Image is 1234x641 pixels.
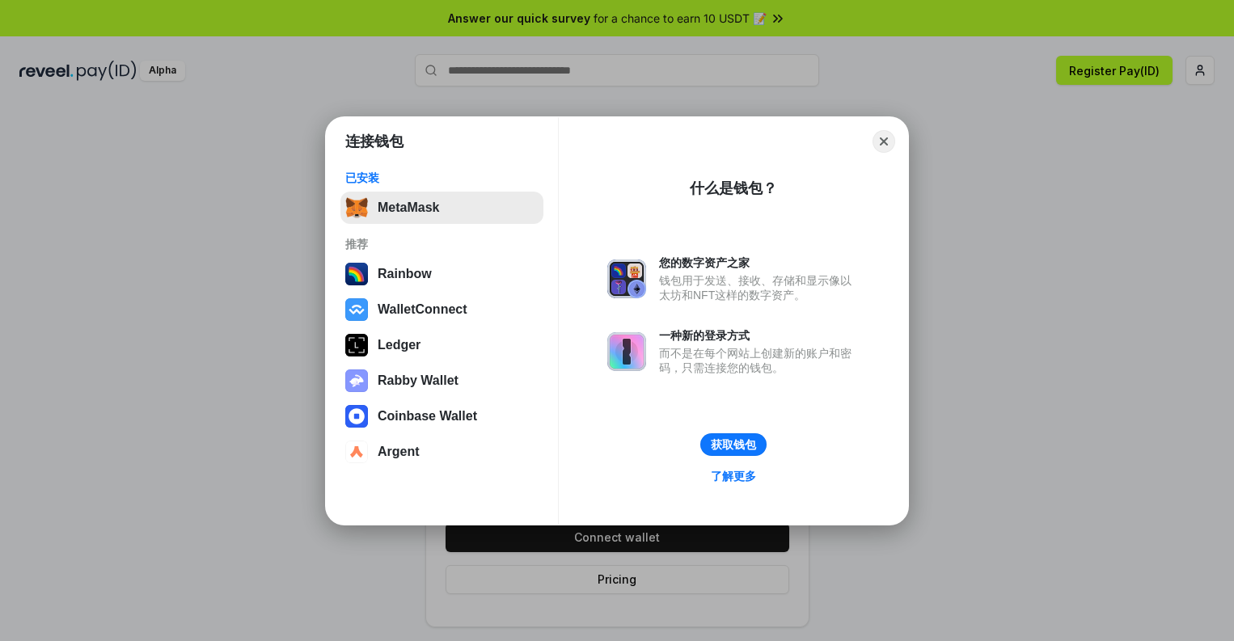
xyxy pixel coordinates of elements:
div: Argent [378,445,420,459]
div: Coinbase Wallet [378,409,477,424]
a: 了解更多 [701,466,766,487]
img: svg+xml,%3Csvg%20xmlns%3D%22http%3A%2F%2Fwww.w3.org%2F2000%2Fsvg%22%20fill%3D%22none%22%20viewBox... [607,332,646,371]
button: 获取钱包 [700,433,767,456]
h1: 连接钱包 [345,132,404,151]
div: 您的数字资产之家 [659,255,860,270]
div: MetaMask [378,200,439,215]
div: 获取钱包 [711,437,756,452]
button: Rainbow [340,258,543,290]
div: Rainbow [378,267,432,281]
div: 已安装 [345,171,539,185]
button: Ledger [340,329,543,361]
div: 一种新的登录方式 [659,328,860,343]
button: Rabby Wallet [340,365,543,397]
button: Argent [340,436,543,468]
div: 了解更多 [711,469,756,483]
img: svg+xml,%3Csvg%20xmlns%3D%22http%3A%2F%2Fwww.w3.org%2F2000%2Fsvg%22%20fill%3D%22none%22%20viewBox... [607,259,646,298]
img: svg+xml,%3Csvg%20fill%3D%22none%22%20height%3D%2233%22%20viewBox%3D%220%200%2035%2033%22%20width%... [345,196,368,219]
div: 推荐 [345,237,539,251]
div: 什么是钱包？ [690,179,777,198]
div: Rabby Wallet [378,373,459,388]
div: 而不是在每个网站上创建新的账户和密码，只需连接您的钱包。 [659,346,860,375]
img: svg+xml,%3Csvg%20xmlns%3D%22http%3A%2F%2Fwww.w3.org%2F2000%2Fsvg%22%20fill%3D%22none%22%20viewBox... [345,369,368,392]
button: Coinbase Wallet [340,400,543,432]
img: svg+xml,%3Csvg%20xmlns%3D%22http%3A%2F%2Fwww.w3.org%2F2000%2Fsvg%22%20width%3D%2228%22%20height%3... [345,334,368,356]
div: 钱包用于发送、接收、存储和显示像以太坊和NFT这样的数字资产。 [659,273,860,302]
img: svg+xml,%3Csvg%20width%3D%2228%22%20height%3D%2228%22%20viewBox%3D%220%200%2028%2028%22%20fill%3D... [345,298,368,321]
img: svg+xml,%3Csvg%20width%3D%2228%22%20height%3D%2228%22%20viewBox%3D%220%200%2028%2028%22%20fill%3D... [345,441,368,463]
div: Ledger [378,338,420,352]
button: MetaMask [340,192,543,224]
img: svg+xml,%3Csvg%20width%3D%22120%22%20height%3D%22120%22%20viewBox%3D%220%200%20120%20120%22%20fil... [345,263,368,285]
img: svg+xml,%3Csvg%20width%3D%2228%22%20height%3D%2228%22%20viewBox%3D%220%200%2028%2028%22%20fill%3D... [345,405,368,428]
button: Close [873,130,895,153]
div: WalletConnect [378,302,467,317]
button: WalletConnect [340,293,543,326]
